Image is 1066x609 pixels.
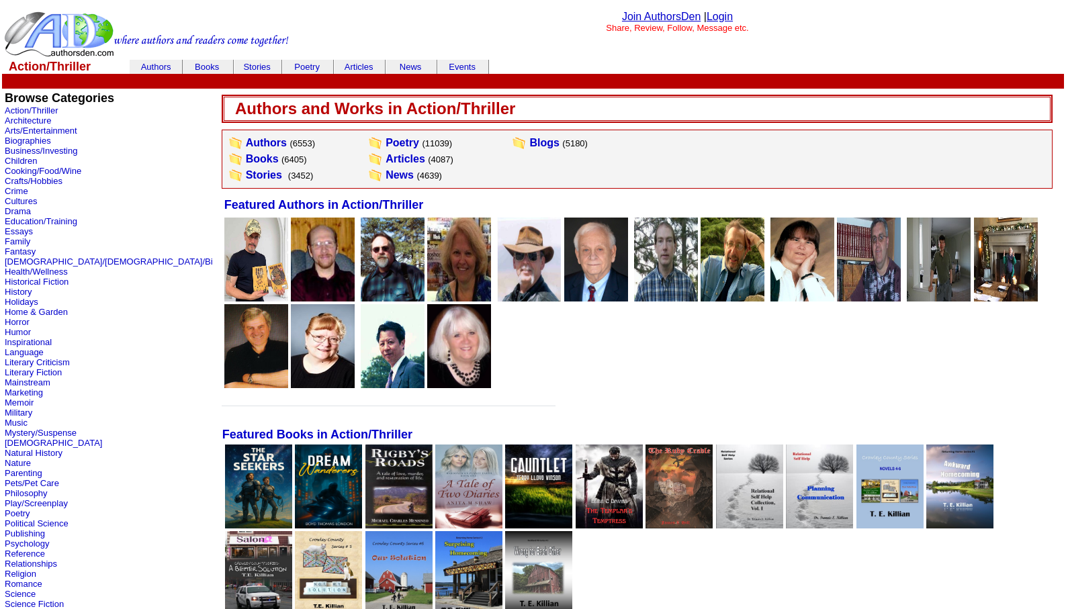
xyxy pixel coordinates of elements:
a: Literary Criticism [5,357,70,367]
a: Health/Wellness [5,267,68,277]
a: Philosophy [5,488,48,498]
a: The Templar's Temptress [576,519,643,530]
a: Riley Blake [427,292,491,303]
a: Login [707,11,733,22]
b: Authors and Works in Action/Thriller [235,99,515,118]
a: Family [5,236,30,246]
img: WorksFolder.gif [368,136,383,150]
img: 88927.jpg [291,304,355,388]
a: Anita Shaw [770,292,834,303]
a: William Manchee [224,379,288,390]
a: Biographies [5,136,51,146]
font: Featured Authors in Action/Thriller [224,198,424,212]
a: Terry Vinson [224,292,288,303]
a: Mystery/Suspense [5,428,77,438]
img: 3201.jpg [564,218,628,301]
a: Jay Dubya [564,292,628,303]
b: Action/Thriller [9,60,91,73]
img: 610.jpg [224,304,288,388]
img: cleardot.gif [333,66,334,67]
a: Architecture [5,115,51,126]
a: Education/Training [5,216,77,226]
a: Authors [246,137,287,148]
a: Awkward Homecoming (Returning Home Series # 1) [926,519,993,530]
a: Rigby's Roads [365,519,433,530]
img: 80412.jpg [435,444,502,528]
a: Marketing [5,387,43,397]
img: cleardot.gif [130,66,131,67]
img: cleardot.gif [437,66,438,67]
font: (4639) [416,171,442,181]
img: cleardot.gif [386,66,386,67]
img: WorksFolder.gif [512,136,527,150]
a: Richard Cederberg [361,292,425,303]
font: (5180) [562,138,588,148]
a: Poetry [386,137,419,148]
a: Arts/Entertainment [5,126,77,136]
a: Join AuthorsDen [622,11,701,22]
a: Gauntlet [505,519,572,530]
img: 38577.jpg [361,218,425,301]
img: cleardot.gif [488,66,489,67]
a: Cooking/Food/Wine [5,166,81,176]
a: News [386,169,414,181]
font: (4087) [428,154,453,165]
a: Susan Smith [291,379,355,390]
a: Literary Fiction [5,367,62,377]
a: Political Science [5,518,69,528]
a: Blogs [529,137,559,148]
a: Historical Fiction [5,277,69,287]
a: Boyd London [634,292,698,303]
a: Featured Books in Action/Thriller [222,429,412,440]
img: 177330.jpeg [974,218,1038,301]
img: header_logo2.gif [4,11,289,58]
a: Children [5,156,37,166]
a: Science Fiction [5,599,64,609]
img: 80583.jpg [576,444,643,528]
a: Cultures [5,196,37,206]
a: Crowley County Series, Novels 4-6 [856,519,924,530]
img: 79904.jpg [295,444,362,528]
a: Crime [5,186,28,196]
a: Stories [243,62,270,72]
a: Music [5,418,28,428]
a: Religion [5,569,36,579]
img: 76258.jpg [856,444,924,528]
a: Books [246,153,279,165]
img: 63698.jpg [505,444,572,528]
a: Poetry [5,508,30,518]
a: Home & Garden [5,307,68,317]
font: Share, Review, Follow, Message etc. [606,23,748,33]
a: Featured Authors in Action/Thriller [224,199,424,211]
img: 38787.jpg [701,218,764,301]
img: cleardot.gif [233,66,234,67]
img: 14713.jpg [497,218,561,301]
a: Crafts/Hobbies [5,176,62,186]
img: 7387.jpg [224,218,288,301]
img: WorksFolder.gif [228,152,243,166]
a: Books [195,62,219,72]
a: History [5,287,32,297]
a: The Star Seekers [225,519,292,530]
a: Memoir [5,397,34,408]
a: Events [449,62,476,72]
a: Dream Wanderer [295,519,362,530]
img: 41955.jpg [716,444,783,528]
img: WorksFolder.gif [228,136,243,150]
a: [DEMOGRAPHIC_DATA]/[DEMOGRAPHIC_DATA]/Bi [5,256,213,267]
a: Poetry [294,62,320,72]
img: WorksFolder.gif [368,152,383,166]
a: Science [5,589,36,599]
a: John DeDakis [701,292,764,303]
img: 80667.jpg [225,444,292,528]
a: Psychology [5,538,49,549]
img: 231011.jpg [770,218,834,301]
a: Language [5,347,44,357]
font: Featured Books in Action/Thriller [222,428,412,441]
a: Articles [386,153,425,165]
